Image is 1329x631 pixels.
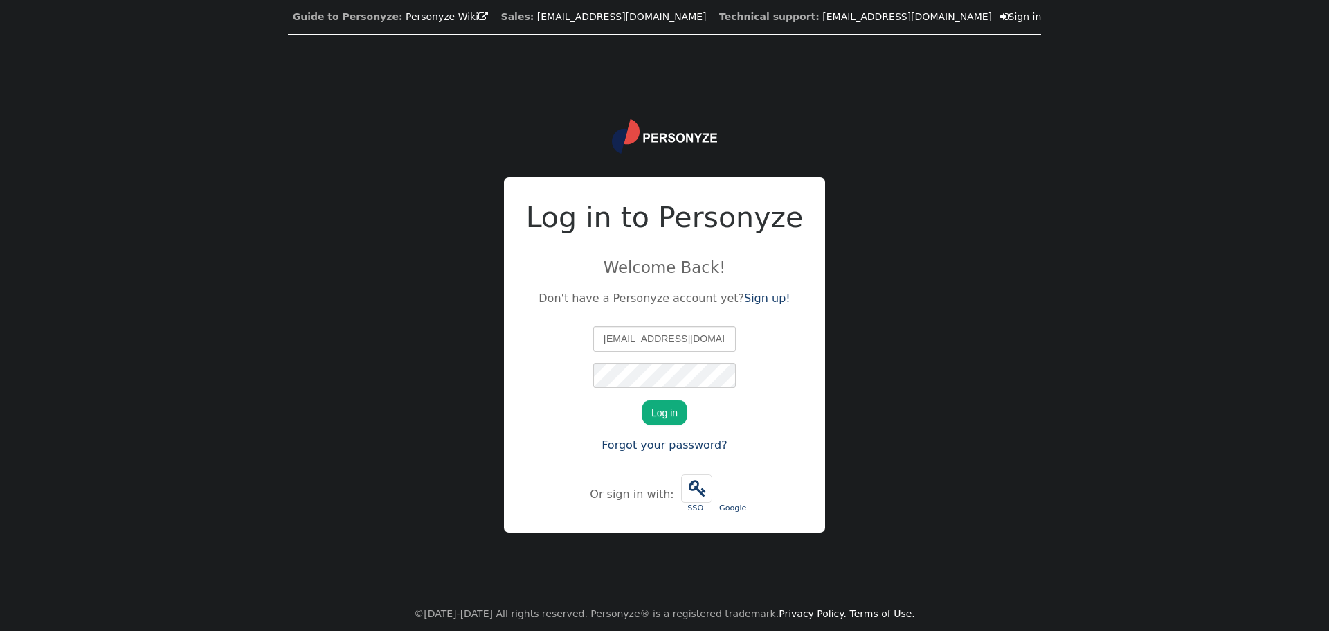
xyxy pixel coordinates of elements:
[744,292,790,305] a: Sign up!
[526,197,804,240] h2: Log in to Personyze
[414,597,915,631] center: ©[DATE]-[DATE] All rights reserved. Personyze® is a registered trademark.
[590,486,677,503] div: Or sign in with:
[682,475,712,502] span: 
[537,11,707,22] a: [EMAIL_ADDRESS][DOMAIN_NAME]
[293,11,403,22] b: Guide to Personyze:
[716,468,750,522] a: Google
[526,256,804,279] p: Welcome Back!
[642,400,687,425] button: Log in
[501,11,534,22] b: Sales:
[850,608,915,619] a: Terms of Use.
[779,608,847,619] a: Privacy Policy.
[602,438,727,452] a: Forgot your password?
[1000,11,1042,22] a: Sign in
[406,11,488,22] a: Personyze Wiki
[719,503,747,515] div: Google
[681,503,710,515] div: SSO
[678,468,716,522] a:  SSO
[719,11,820,22] b: Technical support:
[711,474,755,504] iframe: Sign in with Google Button
[1000,12,1009,21] span: 
[822,11,992,22] a: [EMAIL_ADDRESS][DOMAIN_NAME]
[593,326,736,351] input: Email
[526,290,804,307] p: Don't have a Personyze account yet?
[478,12,488,21] span: 
[612,119,717,154] img: logo.svg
